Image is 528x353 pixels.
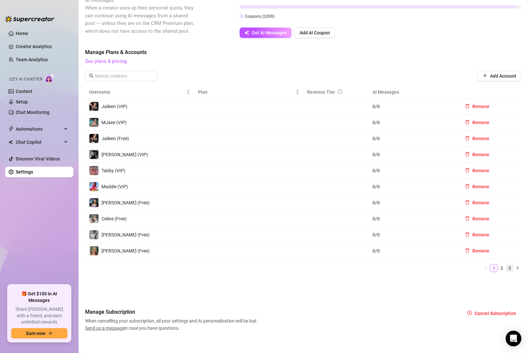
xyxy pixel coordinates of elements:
[85,48,521,56] span: Manage Plans & Accounts
[465,232,470,237] span: delete
[472,184,489,189] span: Remove
[472,120,489,125] span: Remove
[101,152,148,157] span: [PERSON_NAME] (VIP)
[472,248,489,253] span: Remove
[373,183,452,190] span: 0 / 0
[85,86,194,99] th: Username
[373,247,452,254] span: 0 / 0
[460,165,495,176] button: Remove
[490,73,516,79] span: Add Account
[373,135,452,142] span: 0 / 0
[89,150,99,159] img: Kennedy (VIP)
[294,28,335,38] button: Add AI Coupon
[460,246,495,256] button: Remove
[472,104,489,109] span: Remove
[89,74,94,78] span: search
[16,89,32,94] a: Content
[89,246,99,255] img: Ellie (Free)
[307,89,335,95] span: Revenue Tier
[9,76,42,83] span: Izzy AI Chatter
[498,265,505,272] a: 2
[16,41,68,52] a: Creator Analytics
[460,230,495,240] button: Remove
[16,57,48,62] a: Team Analytics
[460,133,495,144] button: Remove
[490,265,498,272] a: 1
[482,264,490,272] button: left
[16,110,49,115] a: Chat Monitoring
[472,152,489,157] span: Remove
[490,264,498,272] li: 1
[462,308,521,319] button: Cancel Subscription
[89,182,99,191] img: Maddie (VIP)
[16,99,28,104] a: Setup
[89,166,99,175] img: Tabby (VIP)
[16,156,60,161] a: Discover Viral Videos
[460,101,495,112] button: Remove
[101,136,129,141] span: Jaileen (Free)
[472,168,489,173] span: Remove
[85,58,127,64] a: See plans & pricing
[45,74,55,83] img: AI Chatter
[240,28,292,38] button: Get AI Messages
[472,136,489,141] span: Remove
[465,120,470,124] span: delete
[465,104,470,108] span: delete
[16,137,62,147] span: Chat Copilot
[89,230,99,239] img: Kennedy (Free)
[472,232,489,237] span: Remove
[101,200,150,205] span: [PERSON_NAME] (Free)
[465,248,470,253] span: delete
[252,30,287,35] span: Get AI Messages
[16,169,33,175] a: Settings
[465,168,470,173] span: delete
[482,264,490,272] li: Previous Page
[85,317,260,332] span: When cancelling your subscription, all your settings and AI personalization will be lost. in case...
[465,184,470,189] span: delete
[484,266,488,270] span: left
[9,140,13,144] img: Chat Copilot
[460,117,495,128] button: Remove
[101,104,127,109] span: Jaileen (VIP)
[373,231,452,238] span: 0 / 0
[338,89,342,94] span: info-circle
[514,264,521,272] li: Next Page
[26,331,45,336] span: Earn now
[472,216,489,221] span: Remove
[465,136,470,140] span: delete
[475,311,516,316] span: Cancel Subscription
[11,306,67,325] span: Share [PERSON_NAME] with a friend, and earn unlimited rewards
[89,214,99,223] img: Celine (Free)
[514,264,521,272] button: right
[465,152,470,157] span: delete
[478,71,521,81] button: Add Account
[373,119,452,126] span: 0 / 0
[373,199,452,206] span: 0 / 0
[369,86,456,99] th: AI Messages
[472,200,489,205] span: Remove
[101,248,150,253] span: [PERSON_NAME] (Free)
[498,264,506,272] li: 2
[101,168,125,173] span: Tabby (VIP)
[89,102,99,111] img: Jaileen (VIP)
[101,232,150,237] span: [PERSON_NAME] (Free)
[460,181,495,192] button: Remove
[194,86,303,99] th: Plan
[101,120,127,125] span: MJaee (VIP)
[11,328,67,339] button: Earn nowarrow-right
[506,264,514,272] li: 3
[16,124,62,134] span: Automations
[460,214,495,224] button: Remove
[300,30,330,35] span: Add AI Coupon
[465,200,470,205] span: delete
[373,215,452,222] span: 0 / 0
[373,103,452,110] span: 0 / 0
[101,216,127,221] span: Celine (Free)
[465,216,470,221] span: delete
[9,126,14,132] span: thunderbolt
[460,197,495,208] button: Remove
[245,14,274,19] span: Coupons ( 2,000 )
[89,198,99,207] img: Maddie (Free)
[373,151,452,158] span: 0 / 0
[16,31,28,36] a: Home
